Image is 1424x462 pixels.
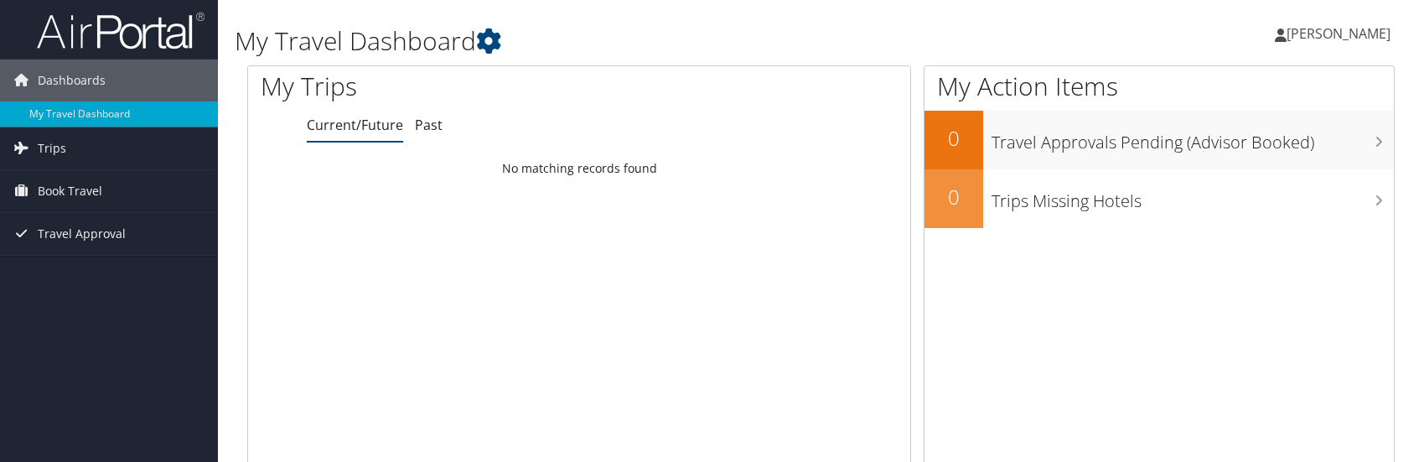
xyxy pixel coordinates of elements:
span: Book Travel [38,170,102,212]
h3: Trips Missing Hotels [992,181,1394,213]
span: Travel Approval [38,213,126,255]
a: 0Travel Approvals Pending (Advisor Booked) [924,111,1394,169]
h1: My Travel Dashboard [235,23,1017,59]
span: Dashboards [38,60,106,101]
td: No matching records found [248,153,910,184]
a: Current/Future [307,116,403,134]
a: 0Trips Missing Hotels [924,169,1394,228]
a: Past [415,116,443,134]
h1: My Action Items [924,69,1394,104]
span: Trips [38,127,66,169]
span: [PERSON_NAME] [1287,24,1390,43]
img: airportal-logo.png [37,11,205,50]
h2: 0 [924,183,983,211]
h2: 0 [924,124,983,153]
h1: My Trips [261,69,622,104]
h3: Travel Approvals Pending (Advisor Booked) [992,122,1394,154]
a: [PERSON_NAME] [1275,8,1407,59]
